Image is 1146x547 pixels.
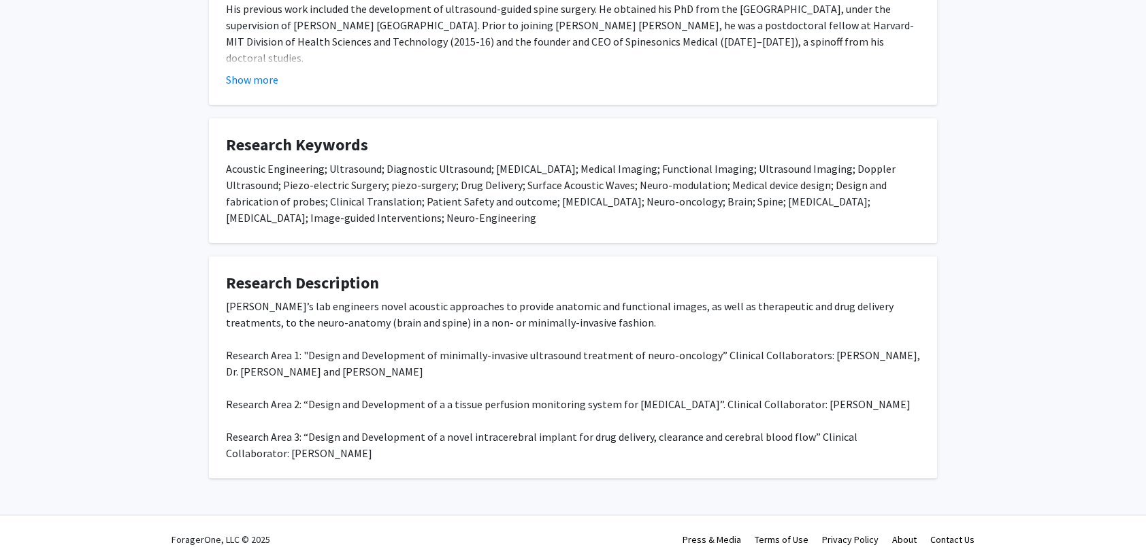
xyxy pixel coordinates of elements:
[892,533,917,546] a: About
[226,161,920,226] div: Acoustic Engineering; Ultrasound; Diagnostic Ultrasound; [MEDICAL_DATA]; Medical Imaging; Functio...
[226,135,920,155] h4: Research Keywords
[822,533,879,546] a: Privacy Policy
[10,486,58,537] iframe: Chat
[683,533,741,546] a: Press & Media
[226,71,278,88] button: Show more
[930,533,975,546] a: Contact Us
[755,533,808,546] a: Terms of Use
[226,298,920,461] div: [PERSON_NAME]’s lab engineers novel acoustic approaches to provide anatomic and functional images...
[226,273,920,293] h4: Research Description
